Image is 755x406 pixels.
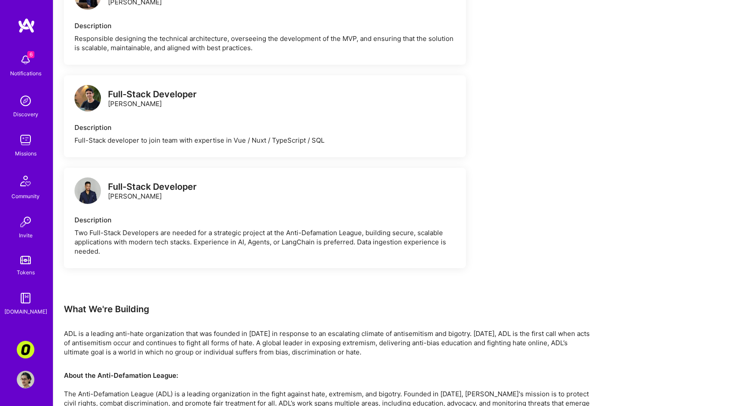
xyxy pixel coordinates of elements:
span: 6 [27,51,34,58]
img: logo [74,177,101,204]
div: Full-Stack developer to join team with expertise in Vue / Nuxt / TypeScript / SQL [74,136,455,145]
a: logo [74,85,101,114]
div: [DOMAIN_NAME] [4,307,47,316]
div: What We're Building [64,303,593,315]
div: Invite [19,231,33,240]
div: Description [74,215,455,225]
img: bell [17,51,34,69]
div: Full-Stack Developer [108,90,197,99]
img: tokens [20,256,31,264]
img: User Avatar [17,371,34,388]
img: Invite [17,213,34,231]
div: Description [74,123,455,132]
div: Responsible designing the technical architecture, overseeing the development of the MVP, and ensu... [74,34,455,52]
div: Description [74,21,455,30]
img: teamwork [17,131,34,149]
div: [PERSON_NAME] [108,182,197,201]
img: discovery [17,92,34,110]
img: Community [15,170,36,192]
div: Discovery [13,110,38,119]
div: Full-Stack Developer [108,182,197,192]
p: ADL is a leading anti-hate organization that was founded in [DATE] in response to an escalating c... [64,329,593,357]
div: Tokens [17,268,35,277]
a: logo [74,177,101,206]
div: [PERSON_NAME] [108,90,197,108]
a: Corner3: Building an AI User Researcher [15,341,37,358]
img: Corner3: Building an AI User Researcher [17,341,34,358]
div: Community [11,192,40,201]
strong: About the Anti-Defamation League: [64,371,178,380]
img: logo [18,18,35,33]
div: Notifications [10,69,41,78]
img: guide book [17,289,34,307]
img: logo [74,85,101,111]
div: Missions [15,149,37,158]
div: Two Full-Stack Developers are needed for a strategic project at the Anti-Defamation League, build... [74,228,455,256]
a: User Avatar [15,371,37,388]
